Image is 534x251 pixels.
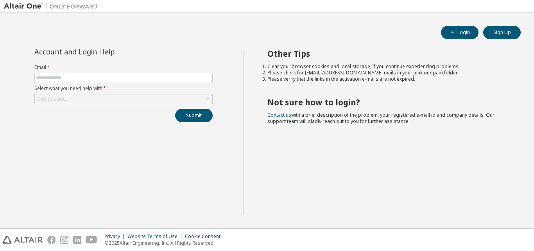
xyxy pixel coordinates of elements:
[34,85,213,92] label: Select what you need help with
[267,63,507,70] li: Clear your browser cookies and local storage, if you continue experiencing problems.
[104,240,225,246] p: © 2025 Altair Engineering, Inc. All Rights Reserved.
[35,94,212,104] div: Click to select
[2,236,43,244] img: altair_logo.svg
[441,26,478,39] button: Login
[267,49,507,59] h2: Other Tips
[4,2,102,10] img: Altair One
[36,96,67,102] div: Click to select
[127,233,185,240] div: Website Terms of Use
[34,64,213,70] label: Email
[483,26,521,39] button: Sign Up
[185,233,225,240] div: Cookie Consent
[86,236,97,244] img: youtube.svg
[60,236,68,244] img: instagram.svg
[34,49,177,55] div: Account and Login Help
[267,112,495,125] span: with a brief description of the problem, your registered e-mail id and company details. Our suppo...
[267,76,507,82] li: Please verify that the links in the activation e-mails are not expired.
[175,109,213,122] button: Submit
[104,233,127,240] div: Privacy
[267,97,507,107] h2: Not sure how to login?
[267,112,291,118] a: Contact us
[47,236,56,244] img: facebook.svg
[73,236,81,244] img: linkedin.svg
[267,70,507,76] li: Please check for [EMAIL_ADDRESS][DOMAIN_NAME] mails in your junk or spam folder.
